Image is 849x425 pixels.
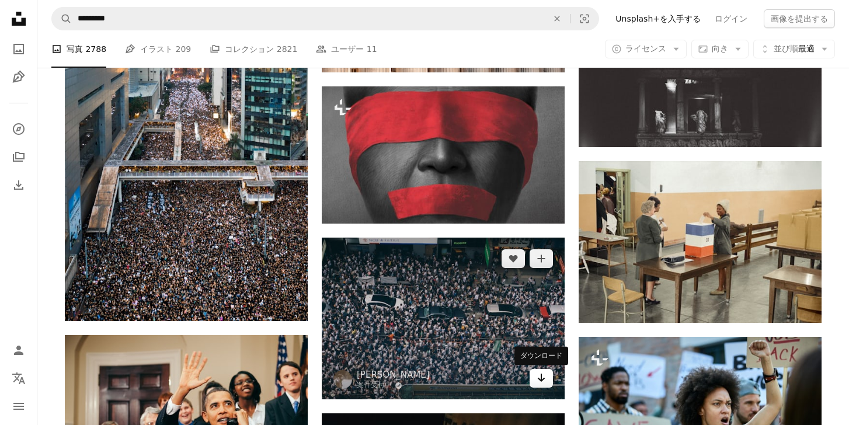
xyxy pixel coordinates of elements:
div: ダウンロード [514,347,568,365]
button: 画像を提出する [764,9,835,28]
span: ライセンス [625,44,666,53]
form: サイト内でビジュアルを探す [51,7,599,30]
span: 最適 [774,43,815,55]
a: コレクション [7,145,30,169]
button: 全てクリア [544,8,570,30]
a: 灰色のコンクリート柱 [579,79,822,89]
button: 言語 [7,367,30,390]
a: ダウンロード履歴 [7,173,30,197]
a: 探す [7,117,30,141]
a: 大勢の人々と一緒に抗議し、拳を振り上げて叫ぶアフリカ系アメリカ人の女性。 [579,412,822,423]
button: メニュー [7,395,30,418]
a: イラスト 209 [125,30,191,68]
button: コレクションに追加する [530,249,553,268]
span: 209 [176,43,192,55]
img: 1964年、投票用紙を投じる若いアフリカ系アメリカ人女性 [579,161,822,323]
a: 1964年、投票用紙を投じる若いアフリカ系アメリカ人女性 [579,236,822,247]
a: ユーザー 11 [316,30,377,68]
a: [PERSON_NAME] [357,369,430,381]
a: イラスト [7,65,30,89]
img: 夜間に街を歩く人々 [65,18,308,321]
button: ビジュアル検索 [570,8,599,30]
img: 人に囲まれた4台の車の航空写真 [322,238,565,399]
a: コレクション 2821 [210,30,297,68]
span: 11 [367,43,377,55]
a: 夜間に街を歩く人々 [65,164,308,175]
img: 灰色のコンクリート柱 [579,22,822,147]
img: 言論の自由と検閲、シュールな絵画、肖像画、政治芸術のコンセプトアイデア [322,86,565,224]
a: ログイン [708,9,754,28]
a: ダウンロード [530,369,553,388]
a: ホーム — Unsplash [7,7,30,33]
span: 向き [712,44,728,53]
span: 2821 [277,43,298,55]
button: Unsplashで検索する [52,8,72,30]
a: 写真 [7,37,30,61]
a: 言論の自由と検閲、シュールな絵画、肖像画、政治芸術のコンセプトアイデア [322,149,565,160]
button: 並び順最適 [753,40,835,58]
a: 案件受付中 [357,381,430,390]
span: 並び順 [774,44,798,53]
img: Joseph Chanのプロフィールを見る [333,370,352,389]
a: Unsplash+を入手する [608,9,708,28]
button: ライセンス [605,40,687,58]
button: 向き [691,40,749,58]
a: 人に囲まれた4台の車の航空写真 [322,313,565,323]
button: いいね！ [502,249,525,268]
a: ログイン / 登録する [7,339,30,362]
